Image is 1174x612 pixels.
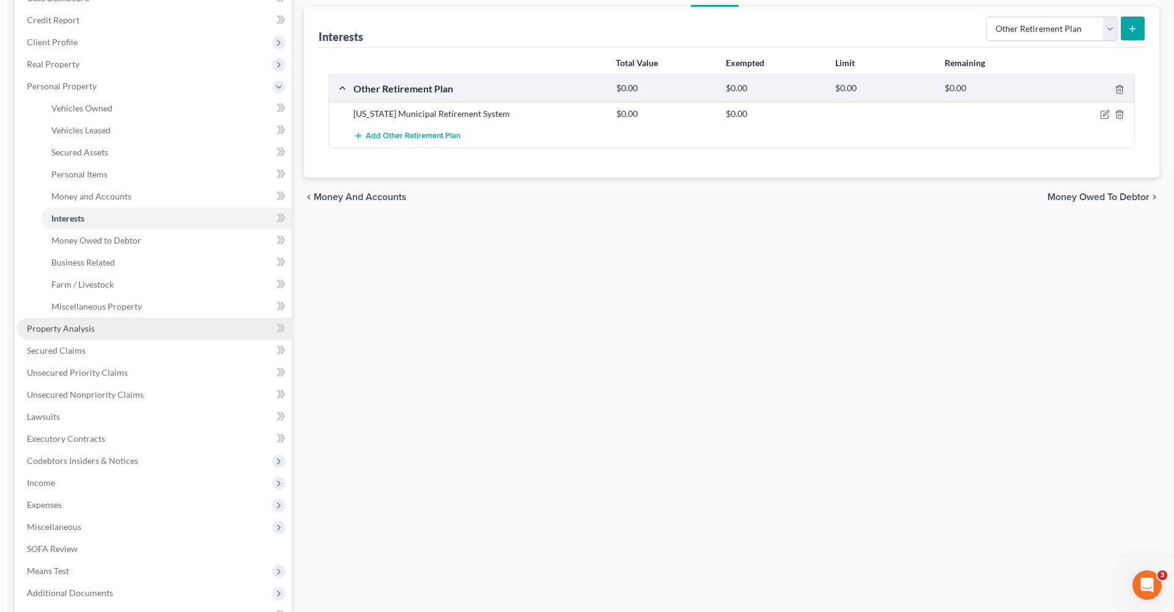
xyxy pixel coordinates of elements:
[51,125,111,135] span: Vehicles Leased
[17,9,292,31] a: Credit Report
[27,477,55,488] span: Income
[42,296,292,318] a: Miscellaneous Property
[829,83,939,94] div: $0.00
[42,163,292,185] a: Personal Items
[27,588,113,598] span: Additional Documents
[17,384,292,406] a: Unsecured Nonpriority Claims
[720,83,829,94] div: $0.00
[27,455,138,466] span: Codebtors Insiders & Notices
[17,318,292,340] a: Property Analysis
[42,97,292,119] a: Vehicles Owned
[366,132,460,141] span: Add Other Retirement Plan
[939,83,1048,94] div: $0.00
[1047,192,1159,202] button: Money Owed to Debtor chevron_right
[42,141,292,163] a: Secured Assets
[42,119,292,141] a: Vehicles Leased
[42,207,292,229] a: Interests
[27,565,69,576] span: Means Test
[1150,192,1159,202] i: chevron_right
[17,428,292,450] a: Executory Contracts
[27,433,105,444] span: Executory Contracts
[51,147,108,157] span: Secured Assets
[51,257,115,267] span: Business Related
[610,108,720,120] div: $0.00
[835,58,855,68] strong: Limit
[945,58,985,68] strong: Remaining
[1132,570,1162,600] iframe: Intercom live chat
[720,108,829,120] div: $0.00
[17,406,292,428] a: Lawsuits
[42,274,292,296] a: Farm / Livestock
[27,411,60,422] span: Lawsuits
[51,213,84,223] span: Interests
[27,345,86,356] span: Secured Claims
[1047,192,1150,202] span: Money Owed to Debtor
[1157,570,1167,580] span: 3
[27,521,81,532] span: Miscellaneous
[610,83,720,94] div: $0.00
[51,103,113,113] span: Vehicles Owned
[27,367,128,378] span: Unsecured Priority Claims
[51,235,141,245] span: Money Owed to Debtor
[17,340,292,362] a: Secured Claims
[27,37,78,47] span: Client Profile
[347,82,610,95] div: Other Retirement Plan
[27,543,78,554] span: SOFA Review
[347,108,610,120] div: [US_STATE] Municipal Retirement System
[353,125,460,147] button: Add Other Retirement Plan
[17,362,292,384] a: Unsecured Priority Claims
[319,29,363,44] div: Interests
[27,389,144,400] span: Unsecured Nonpriority Claims
[27,499,62,510] span: Expenses
[42,252,292,274] a: Business Related
[616,58,658,68] strong: Total Value
[42,185,292,207] a: Money and Accounts
[726,58,764,68] strong: Exempted
[51,279,114,289] span: Farm / Livestock
[42,229,292,252] a: Money Owed to Debtor
[17,538,292,560] a: SOFA Review
[314,192,407,202] span: Money and Accounts
[27,15,79,25] span: Credit Report
[27,59,79,69] span: Real Property
[304,192,314,202] i: chevron_left
[51,191,131,201] span: Money and Accounts
[27,323,95,334] span: Property Analysis
[27,81,97,91] span: Personal Property
[51,301,142,312] span: Miscellaneous Property
[51,169,108,179] span: Personal Items
[304,192,407,202] button: chevron_left Money and Accounts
